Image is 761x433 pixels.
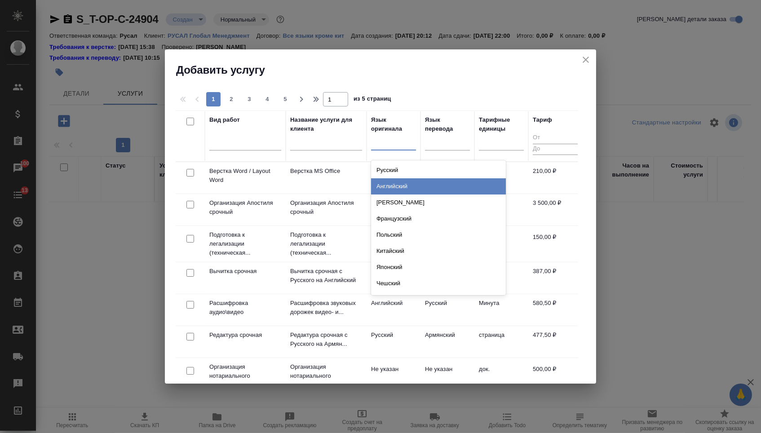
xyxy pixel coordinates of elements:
[209,362,281,389] p: Организация нотариального удостоверен...
[533,144,578,155] input: До
[367,162,420,194] td: Не указан
[290,167,362,176] p: Верстка MS Office
[371,115,416,133] div: Язык оригинала
[371,211,506,227] div: Французский
[528,262,582,294] td: 387,00 ₽
[533,133,578,144] input: От
[479,115,524,133] div: Тарифные единицы
[209,267,281,276] p: Вычитка срочная
[371,259,506,275] div: Японский
[367,194,420,225] td: Не указан
[371,194,506,211] div: [PERSON_NAME]
[371,178,506,194] div: Английский
[290,115,362,133] div: Название услуги для клиента
[528,294,582,326] td: 580,50 ₽
[290,267,362,285] p: Вычитка срочная с Русского на Английский
[224,92,239,106] button: 2
[371,243,506,259] div: Китайский
[528,326,582,358] td: 477,50 ₽
[209,299,281,317] p: Расшифровка аудио\видео
[260,92,274,106] button: 4
[371,275,506,292] div: Чешский
[367,360,420,392] td: Не указан
[209,331,281,340] p: Редактура срочная
[367,228,420,260] td: Не указан
[528,162,582,194] td: 210,00 ₽
[528,228,582,260] td: 150,00 ₽
[290,331,362,349] p: Редактура срочная с Русского на Армян...
[290,362,362,389] p: Организация нотариального удостоверен...
[224,95,239,104] span: 2
[474,360,528,392] td: док.
[367,262,420,294] td: Русский
[367,294,420,326] td: Английский
[420,360,474,392] td: Не указан
[528,360,582,392] td: 500,00 ₽
[290,230,362,257] p: Подготовка к легализации (техническая...
[209,230,281,257] p: Подготовка к легализации (техническая...
[474,326,528,358] td: страница
[176,63,596,77] h2: Добавить услугу
[209,115,240,124] div: Вид работ
[242,92,257,106] button: 3
[420,326,474,358] td: Армянский
[278,95,292,104] span: 5
[474,294,528,326] td: Минута
[278,92,292,106] button: 5
[420,294,474,326] td: Русский
[209,167,281,185] p: Верстка Word / Layout Word
[290,299,362,317] p: Расшифровка звуковых дорожек видео- и...
[209,199,281,216] p: Организация Апостиля срочный
[371,292,506,308] div: Сербский
[533,115,552,124] div: Тариф
[579,53,593,66] button: close
[242,95,257,104] span: 3
[260,95,274,104] span: 4
[371,162,506,178] div: Русский
[354,93,391,106] span: из 5 страниц
[371,227,506,243] div: Польский
[528,194,582,225] td: 3 500,00 ₽
[425,115,470,133] div: Язык перевода
[290,199,362,216] p: Организация Апостиля срочный
[367,326,420,358] td: Русский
